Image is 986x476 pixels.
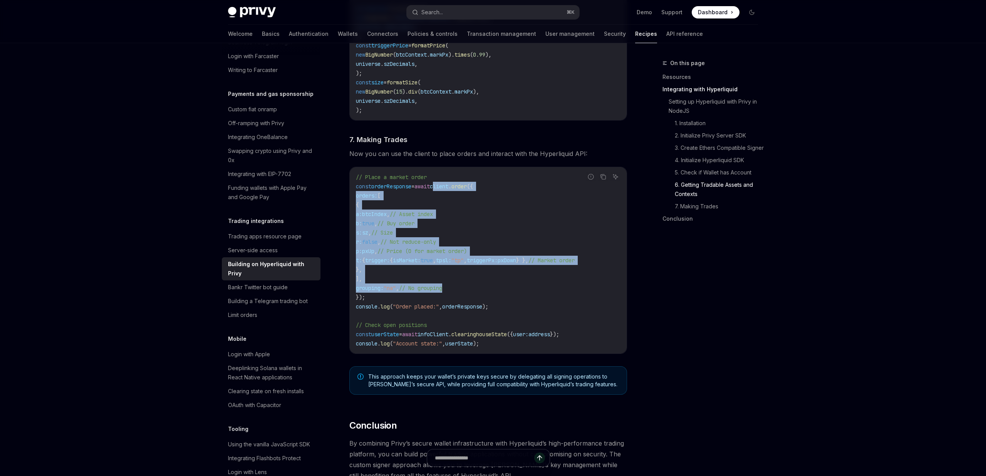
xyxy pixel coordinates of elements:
span: ( [470,51,473,58]
span: ( [390,303,393,310]
span: orderResponse [442,303,482,310]
span: 15 [396,88,402,95]
span: ⌘ K [567,9,575,15]
span: log [381,303,390,310]
div: Login with Farcaster [228,52,279,61]
span: . [381,60,384,67]
span: . [448,331,451,338]
a: Writing to Farcaster [222,63,320,77]
div: Funding wallets with Apple Pay and Google Pay [228,183,316,202]
span: , [396,285,399,292]
a: Building on Hyperliquid with Privy [222,257,320,280]
h5: Trading integrations [228,216,284,226]
span: // Check open positions [356,322,427,329]
span: ); [473,340,479,347]
a: Integrating with EIP-7702 [222,167,320,181]
button: Send message [534,453,545,463]
div: Custom fiat onramp [228,105,277,114]
a: Support [661,8,682,16]
span: btcIndex [362,211,387,218]
a: User management [545,25,595,43]
span: address [528,331,550,338]
span: userState [445,340,473,347]
span: "Order placed:" [393,303,439,310]
div: Server-side access [228,246,278,255]
span: pxDown [498,257,516,264]
div: Integrating with EIP-7702 [228,169,291,179]
span: }); [550,331,559,338]
span: }, [356,266,362,273]
span: , [374,220,377,227]
a: 5. Check if Wallet has Account [675,166,764,179]
a: Server-side access [222,243,320,257]
button: Report incorrect code [586,172,596,182]
span: formatPrice [411,42,445,49]
span: ), [473,88,479,95]
span: ). [402,88,408,95]
a: Wallets [338,25,358,43]
a: Limit orders [222,308,320,322]
div: Search... [421,8,443,17]
a: Dashboard [692,6,739,18]
div: Writing to Farcaster [228,65,278,75]
span: Now you can use the client to place orders and interact with the Hyperliquid API: [349,148,627,159]
span: "Account state:" [393,340,442,347]
span: // Not reduce-only [381,238,436,245]
span: = [408,42,411,49]
span: . [427,51,430,58]
span: a: [356,211,362,218]
span: await [402,331,418,338]
span: p: [356,248,362,255]
a: Funding wallets with Apple Pay and Google Pay [222,181,320,204]
button: Search...⌘K [407,5,579,19]
a: 3. Create Ethers Compatible Signer [675,142,764,154]
span: // Price (0 for market order) [377,248,467,255]
span: Dashboard [698,8,728,16]
span: userState [371,331,399,338]
span: . [448,183,451,190]
a: Authentication [289,25,329,43]
span: client [430,183,448,190]
button: Copy the contents from the code block [598,172,608,182]
span: true [362,220,374,227]
span: , [439,303,442,310]
a: API reference [666,25,703,43]
span: ( [418,88,421,95]
span: ( [390,340,393,347]
span: grouping: [356,285,384,292]
a: Deeplinking Solana wallets in React Native applications [222,361,320,384]
a: Security [604,25,626,43]
span: 7. Making Trades [349,134,407,145]
span: btcContext [396,51,427,58]
span: orders: [356,192,377,199]
span: await [414,183,430,190]
span: , [368,229,371,236]
a: Building a Telegram trading bot [222,294,320,308]
div: OAuth with Capacitor [228,401,281,410]
span: triggerPx: [467,257,498,264]
span: const [356,42,371,49]
a: Clearing state on fresh installs [222,384,320,398]
span: universe [356,97,381,104]
span: , [464,257,467,264]
span: , [414,60,418,67]
span: , [414,97,418,104]
div: Clearing state on fresh installs [228,387,304,396]
span: true [421,257,433,264]
a: Recipes [635,25,657,43]
span: trigger: [365,257,390,264]
svg: Note [357,374,364,380]
span: }); [356,294,365,301]
span: orderResponse [371,183,411,190]
span: ( [445,42,448,49]
span: , [433,257,436,264]
span: "na" [384,285,396,292]
a: Bankr Twitter bot guide [222,280,320,294]
a: Off-ramping with Privy [222,116,320,130]
span: szDecimals [384,60,414,67]
span: order [451,183,467,190]
div: Integrating Flashbots Protect [228,454,301,463]
span: isMarket: [393,257,421,264]
span: false [362,238,377,245]
span: // Asset index [390,211,433,218]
